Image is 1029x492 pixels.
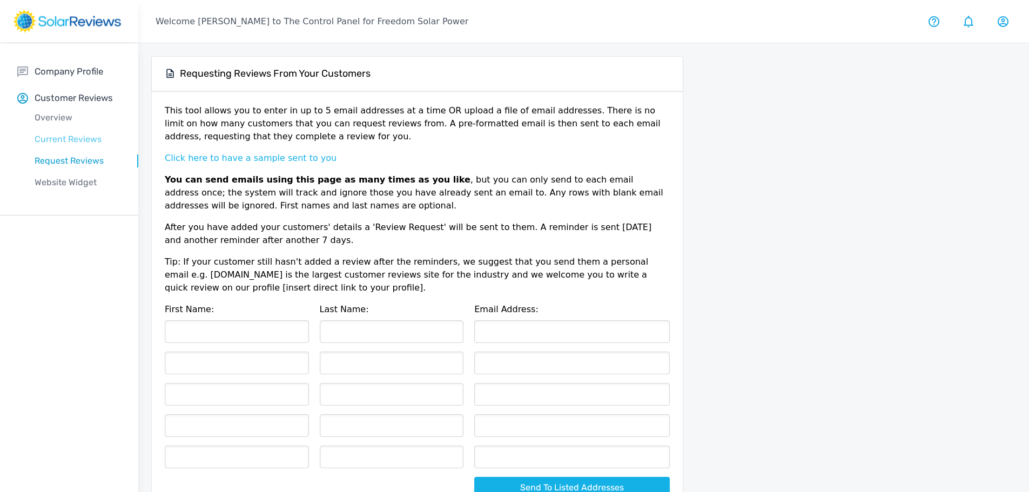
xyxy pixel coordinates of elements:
p: This tool allows you to enter in up to 5 email addresses at a time OR upload a file of email addr... [165,104,670,152]
a: Website Widget [17,172,138,193]
p: Website Widget [17,176,138,189]
input: First name [165,320,309,343]
h5: Requesting Reviews From Your Customers [180,68,371,80]
input: Email Address: [474,352,670,374]
input: Email Address: [474,446,670,468]
p: After you have added your customers' details a 'Review Request' will be sent to them. A reminder ... [165,221,670,255]
input: First name [165,383,309,406]
p: Current Reviews [17,133,138,146]
p: Company Profile [35,65,103,78]
input: Last Name [320,320,464,343]
p: Customer Reviews [35,91,113,105]
input: Last Name [320,414,464,437]
p: , but you can only send to each email address once; the system will track and ignore those you ha... [165,173,670,221]
p: Last Name: [320,303,464,320]
a: Request Reviews [17,150,138,172]
input: First name [165,446,309,468]
input: First name [165,352,309,374]
p: Welcome [PERSON_NAME] to The Control Panel for Freedom Solar Power [156,15,468,28]
input: Email Address: [474,414,670,437]
p: Request Reviews [17,154,138,167]
input: First name [165,414,309,437]
input: Last Name [320,446,464,468]
button: Click here to have a sample sent to you [165,152,337,165]
strong: You can send emails using this page as many times as you like [165,174,470,185]
input: Email Address: [474,383,670,406]
p: Overview [17,111,138,124]
input: Email Address: [474,320,670,343]
p: First Name: [165,303,309,320]
p: Tip: If your customer still hasn't added a review after the reminders, we suggest that you send t... [165,255,670,294]
p: Email Address: [474,303,670,320]
input: Last Name [320,383,464,406]
input: Last Name [320,352,464,374]
a: Current Reviews [17,129,138,150]
a: Overview [17,107,138,129]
